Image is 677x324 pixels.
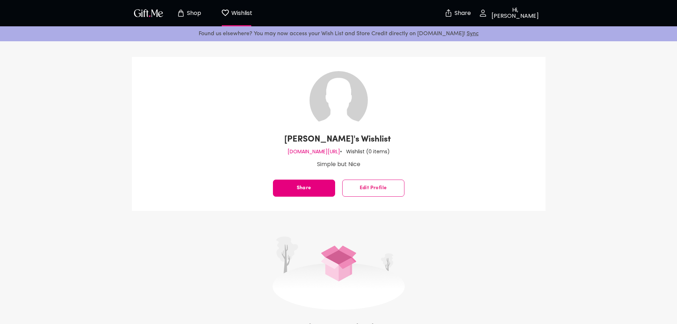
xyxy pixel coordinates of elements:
img: GiftMe Logo [133,8,165,18]
button: Share [273,180,335,197]
p: Wishlist [230,9,252,18]
p: • Wishlist ( 0 items ) [340,147,390,156]
a: Sync [467,31,479,37]
button: GiftMe Logo [132,9,165,17]
img: secure [444,9,453,17]
button: Hi, [PERSON_NAME] [474,2,546,25]
p: Wishlist [361,134,391,145]
p: Simple but Nice [317,160,360,169]
p: Hi, [PERSON_NAME] [487,7,541,19]
button: Edit Profile [342,180,404,197]
img: Wishlist is Empty [273,237,405,310]
img: Guest 313837 [310,71,368,129]
p: [DOMAIN_NAME][URL] [288,147,340,156]
p: Found us elsewhere? You may now access your Wish List and Store Credit directly on [DOMAIN_NAME]! [6,29,671,38]
button: Store page [170,2,209,25]
p: Share [453,10,471,16]
p: Shop [185,10,201,16]
button: Share [445,1,470,26]
p: [PERSON_NAME]'s [284,134,359,145]
button: Wishlist page [217,2,256,25]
